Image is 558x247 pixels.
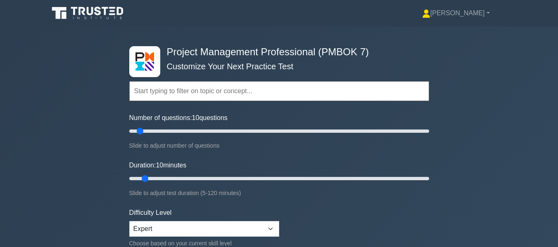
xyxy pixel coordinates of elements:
[156,162,163,169] span: 10
[192,114,199,121] span: 10
[129,160,187,170] label: Duration: minutes
[164,46,389,58] h4: Project Management Professional (PMBOK 7)
[402,5,510,21] a: [PERSON_NAME]
[129,208,172,218] label: Difficulty Level
[129,141,429,151] div: Slide to adjust number of questions
[129,81,429,101] input: Start typing to filter on topic or concept...
[129,188,429,198] div: Slide to adjust test duration (5-120 minutes)
[129,113,228,123] label: Number of questions: questions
